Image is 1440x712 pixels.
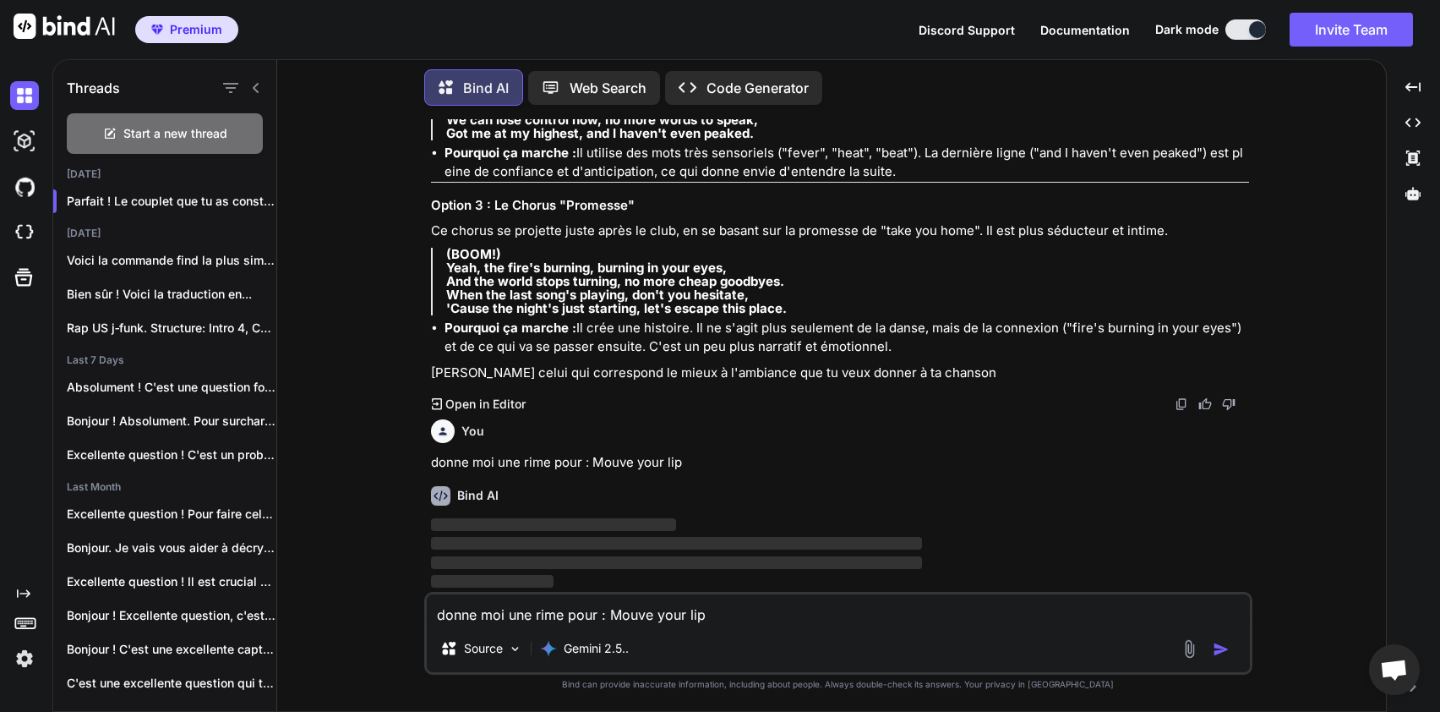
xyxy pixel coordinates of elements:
[445,145,576,161] strong: Pourquoi ça marche :
[123,125,227,142] span: Start a new thread
[67,286,276,303] p: Bien sûr ! Voici la traduction en...
[445,319,1249,357] li: Il crée une histoire. Il ne s'agit plus seulement de la danse, mais de la connexion ("fire's burn...
[53,167,276,181] h2: [DATE]
[424,678,1252,691] p: Bind can provide inaccurate information, including about people. Always double-check its answers....
[445,144,1249,182] li: Il utilise des mots très sensoriels ("fever", "heat", "beat"). La dernière ligne ("and I haven't ...
[431,575,554,588] span: ‌
[10,218,39,247] img: cloudideIcon
[67,506,276,523] p: Excellente question ! Pour faire cela de...
[461,423,484,440] h6: You
[919,21,1015,39] button: Discord Support
[1222,397,1235,411] img: dislike
[570,78,646,98] p: Web Search
[706,78,809,98] p: Code Generator
[53,353,276,367] h2: Last 7 Days
[446,246,501,262] strong: (BOOM!)
[1040,23,1130,37] span: Documentation
[431,518,676,531] span: ‌
[1040,21,1130,39] button: Documentation
[67,78,120,98] h1: Threads
[67,539,276,556] p: Bonjour. Je vais vous aider à décrypter...
[10,644,39,673] img: settings
[10,127,39,156] img: darkAi-studio
[1213,641,1230,658] img: icon
[446,300,787,316] strong: 'Cause the night's just starting, let's escape this place.
[564,640,629,657] p: Gemini 2.5..
[53,227,276,240] h2: [DATE]
[1290,13,1413,47] button: Invite Team
[463,78,509,98] p: Bind AI
[67,320,276,337] p: Rap US j‑funk. Structure: Intro 4, Couplet...
[10,81,39,110] img: darkChat
[1180,639,1199,659] img: attachment
[431,556,922,569] span: ‌
[446,260,727,276] strong: Yeah, the fire's burning, burning in your eyes,
[1155,21,1219,38] span: Dark mode
[151,25,163,35] img: premium
[14,14,115,39] img: Bind AI
[67,607,276,624] p: Bonjour ! Excellente question, c'est une manipulation...
[67,641,276,658] p: Bonjour ! C'est une excellente capture d'erreur,...
[919,23,1015,37] span: Discord Support
[1198,397,1212,411] img: like
[431,222,1249,241] p: Ce chorus se projette juste après le club, en se basant sur la promesse de "take you home". Il es...
[431,196,1249,216] h3: Option 3 : Le Chorus "Promesse"
[67,193,276,210] p: Parfait ! Le couplet que tu as construit...
[445,320,576,336] strong: Pourquoi ça marche :
[446,287,749,303] strong: When the last song's playing, don't you hesitate,
[431,453,1249,473] p: donne moi une rime pour : Mouve your lip
[431,537,922,550] span: ‌
[67,413,276,430] p: Bonjour ! Absolument. Pour surcharger le `homedir`...
[67,446,276,463] p: Excellente question ! C'est un problème classique...
[135,16,238,43] button: premiumPremium
[170,21,222,38] span: Premium
[67,379,276,396] p: Absolument ! C'est une question fondamentale et...
[457,487,499,504] h6: Bind AI
[464,640,503,657] p: Source
[67,252,276,269] p: Voici la commande find la plus simple: ...
[446,125,754,141] strong: Got me at my highest, and I haven't even peaked.
[67,573,276,590] p: Excellente question ! Il est crucial de...
[446,112,758,128] strong: We can lose control now, no more words to speak,
[431,364,1249,383] p: [PERSON_NAME] celui qui correspond le mieux à l'ambiance que tu veux donner à ta chanson
[53,480,276,494] h2: Last Month
[508,642,522,656] img: Pick Models
[1369,644,1420,695] div: Ouvrir le chat
[445,396,526,413] p: Open in Editor
[10,173,39,201] img: githubDark
[1175,397,1188,411] img: copy
[67,675,276,692] p: C'est une excellente question qui touche au...
[446,273,784,289] strong: And the world stops turning, no more cheap goodbyes.
[540,640,557,657] img: Gemini 2.5 Pro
